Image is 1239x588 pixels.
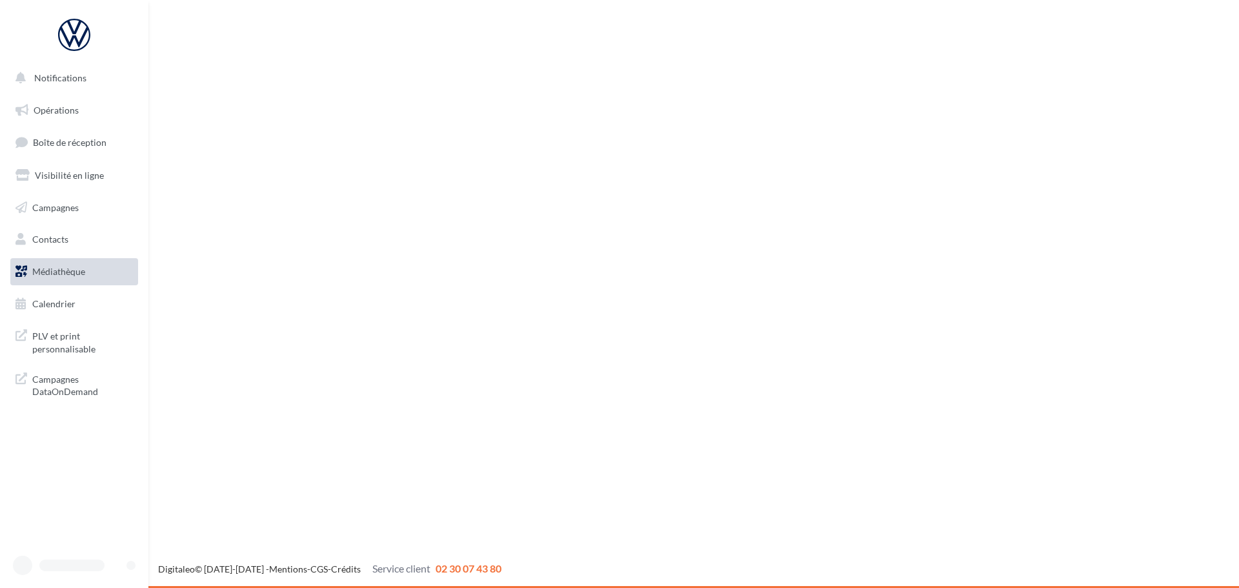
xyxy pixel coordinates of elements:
[8,365,141,403] a: Campagnes DataOnDemand
[8,65,136,92] button: Notifications
[8,290,141,318] a: Calendrier
[35,170,104,181] span: Visibilité en ligne
[269,563,307,574] a: Mentions
[8,162,141,189] a: Visibilité en ligne
[32,327,133,355] span: PLV et print personnalisable
[8,226,141,253] a: Contacts
[32,266,85,277] span: Médiathèque
[158,563,195,574] a: Digitaleo
[34,72,86,83] span: Notifications
[32,201,79,212] span: Campagnes
[372,562,430,574] span: Service client
[32,234,68,245] span: Contacts
[32,370,133,398] span: Campagnes DataOnDemand
[436,562,501,574] span: 02 30 07 43 80
[34,105,79,116] span: Opérations
[8,97,141,124] a: Opérations
[331,563,361,574] a: Crédits
[310,563,328,574] a: CGS
[8,128,141,156] a: Boîte de réception
[33,137,106,148] span: Boîte de réception
[8,258,141,285] a: Médiathèque
[32,298,76,309] span: Calendrier
[8,194,141,221] a: Campagnes
[8,322,141,360] a: PLV et print personnalisable
[158,563,501,574] span: © [DATE]-[DATE] - - -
